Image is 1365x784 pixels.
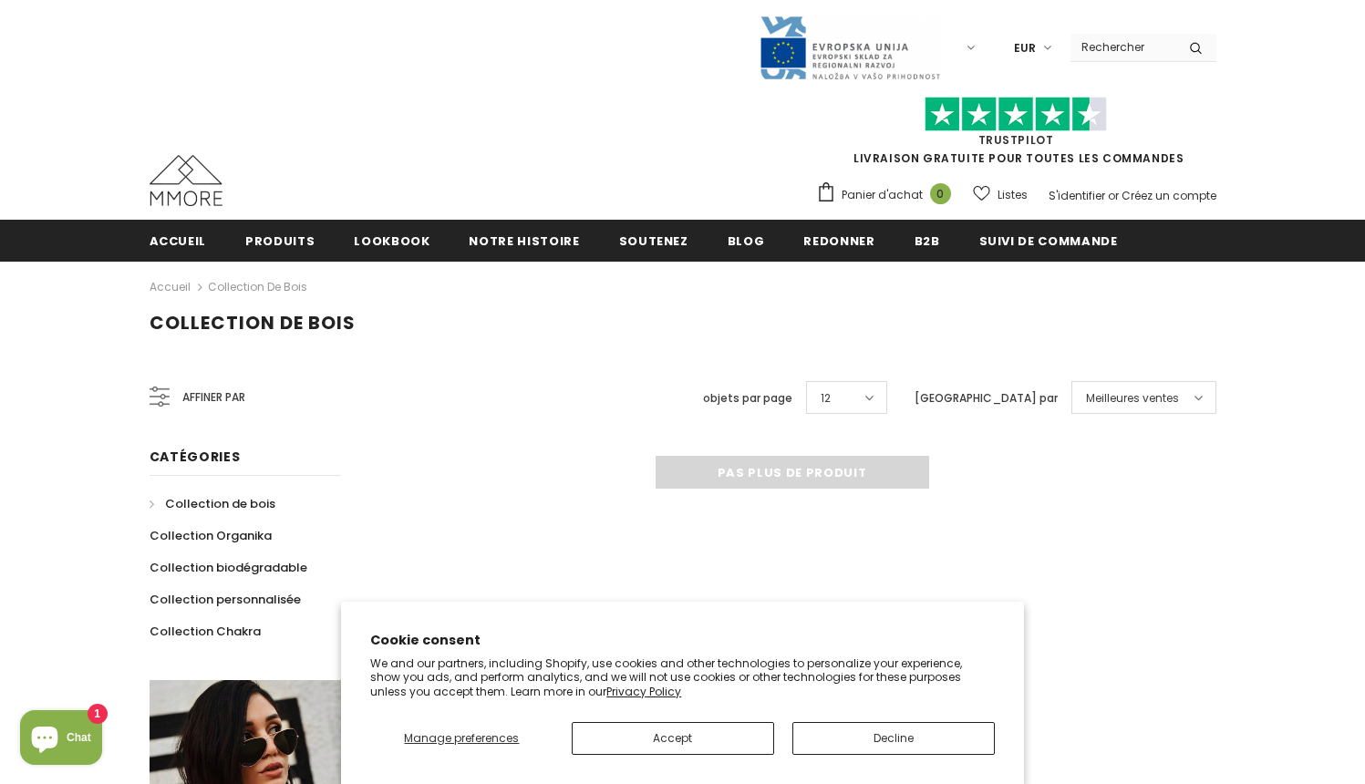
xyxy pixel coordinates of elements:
a: Panier d'achat 0 [816,181,960,209]
span: Panier d'achat [842,186,923,204]
span: Collection biodégradable [150,559,307,576]
a: Collection de bois [150,488,275,520]
a: Créez un compte [1122,188,1216,203]
a: Notre histoire [469,220,579,261]
a: Produits [245,220,315,261]
span: 12 [821,389,831,407]
span: Redonner [803,232,874,250]
a: Suivi de commande [979,220,1118,261]
input: Search Site [1070,34,1175,60]
span: Listes [998,186,1028,204]
span: 0 [930,183,951,204]
img: Faites confiance aux étoiles pilotes [925,97,1107,132]
span: Collection Chakra [150,623,261,640]
p: We and our partners, including Shopify, use cookies and other technologies to personalize your ex... [370,656,995,699]
a: Javni Razpis [759,39,941,55]
span: EUR [1014,39,1036,57]
span: Suivi de commande [979,232,1118,250]
span: Affiner par [182,387,245,407]
a: soutenez [619,220,688,261]
span: Lookbook [354,232,429,250]
span: Catégories [150,448,241,466]
inbox-online-store-chat: Shopify online store chat [15,710,108,769]
span: Produits [245,232,315,250]
span: Collection personnalisée [150,591,301,608]
a: B2B [915,220,940,261]
span: Collection de bois [165,495,275,512]
a: S'identifier [1049,188,1105,203]
h2: Cookie consent [370,631,995,650]
label: objets par page [703,389,792,407]
span: Manage preferences [404,730,519,746]
a: TrustPilot [978,132,1054,148]
img: Javni Razpis [759,15,941,81]
span: Collection de bois [150,310,356,335]
span: soutenez [619,232,688,250]
a: Redonner [803,220,874,261]
a: Privacy Policy [606,684,681,699]
span: Notre histoire [469,232,579,250]
span: Accueil [150,232,207,250]
span: Meilleures ventes [1086,389,1179,407]
a: Collection Chakra [150,615,261,647]
a: Accueil [150,220,207,261]
span: Blog [728,232,765,250]
span: or [1108,188,1119,203]
a: Collection personnalisée [150,583,301,615]
button: Manage preferences [370,722,553,755]
button: Decline [792,722,995,755]
a: Listes [973,179,1028,211]
a: Collection de bois [208,279,307,294]
label: [GEOGRAPHIC_DATA] par [915,389,1058,407]
button: Accept [572,722,774,755]
a: Lookbook [354,220,429,261]
a: Collection Organika [150,520,272,552]
span: Collection Organika [150,527,272,544]
a: Collection biodégradable [150,552,307,583]
a: Blog [728,220,765,261]
img: Cas MMORE [150,155,222,206]
a: Accueil [150,276,191,298]
span: B2B [915,232,940,250]
span: LIVRAISON GRATUITE POUR TOUTES LES COMMANDES [816,105,1216,166]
